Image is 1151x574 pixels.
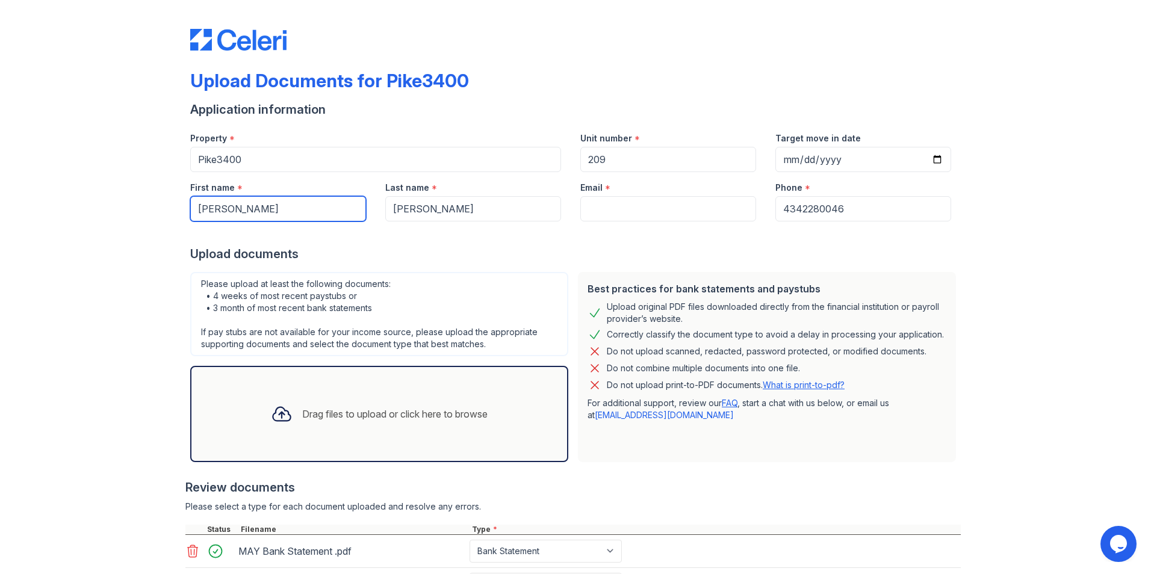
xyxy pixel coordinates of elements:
[775,132,861,144] label: Target move in date
[185,479,961,496] div: Review documents
[190,101,961,118] div: Application information
[190,245,961,262] div: Upload documents
[580,132,632,144] label: Unit number
[190,29,287,51] img: CE_Logo_Blue-a8612792a0a2168367f1c8372b55b34899dd931a85d93a1a3d3e32e68fde9ad4.png
[588,282,946,296] div: Best practices for bank statements and paystubs
[607,361,800,375] div: Do not combine multiple documents into one file.
[205,525,238,534] div: Status
[775,182,802,194] label: Phone
[238,542,465,561] div: MAY Bank Statement .pdf
[722,398,737,408] a: FAQ
[607,344,926,359] div: Do not upload scanned, redacted, password protected, or modified documents.
[238,525,470,534] div: Filename
[385,182,429,194] label: Last name
[580,182,603,194] label: Email
[607,301,946,325] div: Upload original PDF files downloaded directly from the financial institution or payroll provider’...
[607,327,944,342] div: Correctly classify the document type to avoid a delay in processing your application.
[588,397,946,421] p: For additional support, review our , start a chat with us below, or email us at
[595,410,734,420] a: [EMAIL_ADDRESS][DOMAIN_NAME]
[190,70,469,91] div: Upload Documents for Pike3400
[1100,526,1139,562] iframe: chat widget
[185,501,961,513] div: Please select a type for each document uploaded and resolve any errors.
[302,407,488,421] div: Drag files to upload or click here to browse
[190,272,568,356] div: Please upload at least the following documents: • 4 weeks of most recent paystubs or • 3 month of...
[607,379,845,391] p: Do not upload print-to-PDF documents.
[470,525,961,534] div: Type
[190,182,235,194] label: First name
[763,380,845,390] a: What is print-to-pdf?
[190,132,227,144] label: Property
